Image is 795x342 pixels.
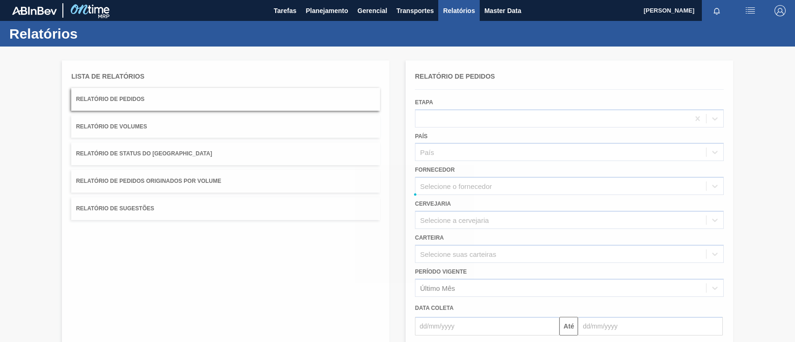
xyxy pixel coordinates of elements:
span: Planejamento [306,5,348,16]
h1: Relatórios [9,28,175,39]
span: Transportes [396,5,434,16]
span: Gerencial [358,5,387,16]
button: Notificações [702,4,732,17]
img: Logout [775,5,786,16]
img: userActions [745,5,756,16]
span: Tarefas [274,5,297,16]
span: Relatórios [443,5,475,16]
span: Master Data [484,5,521,16]
img: TNhmsLtSVTkK8tSr43FrP2fwEKptu5GPRR3wAAAABJRU5ErkJggg== [12,7,57,15]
